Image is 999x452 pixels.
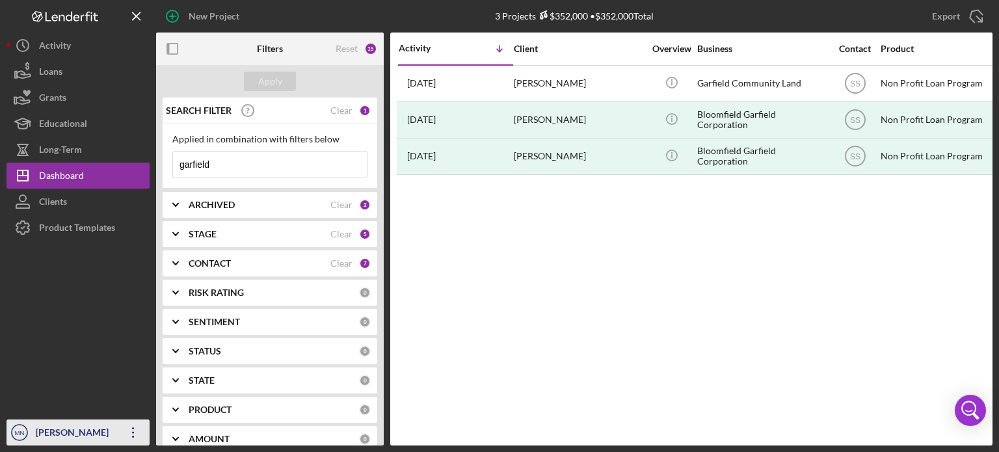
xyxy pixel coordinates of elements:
div: Clear [330,200,353,210]
div: New Project [189,3,239,29]
div: Clients [39,189,67,218]
button: Activity [7,33,150,59]
b: Filters [257,44,283,54]
div: 0 [359,316,371,328]
b: CONTACT [189,258,231,269]
b: STAGE [189,229,217,239]
div: Client [514,44,644,54]
div: Business [697,44,827,54]
div: 1 [359,105,371,116]
button: Product Templates [7,215,150,241]
div: Open Intercom Messenger [955,395,986,426]
div: Bloomfield Garfield Corporation [697,139,827,174]
div: 0 [359,433,371,445]
button: Clients [7,189,150,215]
div: Overview [647,44,696,54]
button: Loans [7,59,150,85]
div: $352,000 [536,10,588,21]
b: STATE [189,375,215,386]
div: 15 [364,42,377,55]
b: PRODUCT [189,405,232,415]
div: Garfield Community Land [697,66,827,101]
div: Product Templates [39,215,115,244]
b: RISK RATING [189,287,244,298]
div: Loans [39,59,62,88]
button: Grants [7,85,150,111]
div: Educational [39,111,87,140]
div: [PERSON_NAME] [514,103,644,137]
button: Apply [244,72,296,91]
div: Bloomfield Garfield Corporation [697,103,827,137]
b: AMOUNT [189,434,230,444]
text: SS [849,152,860,161]
div: [PERSON_NAME] [514,66,644,101]
button: Dashboard [7,163,150,189]
div: Reset [336,44,358,54]
text: SS [849,79,860,88]
div: 3 Projects • $352,000 Total [495,10,654,21]
div: Grants [39,85,66,114]
button: Long-Term [7,137,150,163]
div: 5 [359,228,371,240]
button: Export [919,3,992,29]
div: 0 [359,345,371,357]
text: MN [15,429,25,436]
div: Dashboard [39,163,84,192]
div: Activity [39,33,71,62]
div: [PERSON_NAME] [33,419,117,449]
div: 0 [359,404,371,416]
time: 2023-07-05 15:24 [407,151,436,161]
b: SENTIMENT [189,317,240,327]
div: Contact [831,44,879,54]
time: 2025-09-16 04:47 [407,78,436,88]
button: Educational [7,111,150,137]
div: 0 [359,287,371,299]
div: 0 [359,375,371,386]
div: Clear [330,258,353,269]
text: SS [849,116,860,125]
div: Applied in combination with filters below [172,134,367,144]
b: SEARCH FILTER [166,105,232,116]
div: Apply [258,72,282,91]
b: STATUS [189,346,221,356]
div: 2 [359,199,371,211]
div: Activity [399,43,456,53]
button: New Project [156,3,252,29]
div: Clear [330,229,353,239]
button: MN[PERSON_NAME] [7,419,150,445]
div: 7 [359,258,371,269]
div: Clear [330,105,353,116]
div: Long-Term [39,137,82,166]
time: 2024-03-01 18:03 [407,114,436,125]
b: ARCHIVED [189,200,235,210]
div: [PERSON_NAME] [514,139,644,174]
div: Export [932,3,960,29]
